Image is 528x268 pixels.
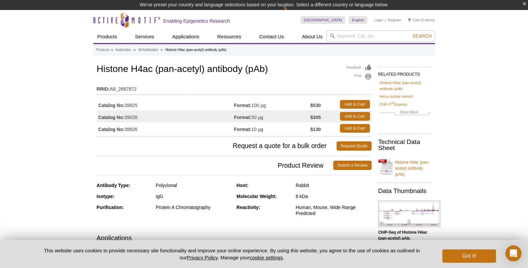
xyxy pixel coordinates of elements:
[97,64,372,75] h1: Histone H4ac (pan-acetyl) antibody (pAb)
[380,101,407,107] a: ChIP-IT®Express
[408,18,420,22] a: Cart
[310,102,321,108] strong: $530
[378,139,432,151] h2: Technical Data Sheet
[337,141,372,151] a: Request Quote
[301,16,346,24] a: [GEOGRAPHIC_DATA]
[380,109,430,117] a: Show More
[310,114,321,120] strong: $305
[97,194,115,199] strong: Isotype:
[347,64,372,71] a: Feedback
[410,33,434,39] button: Search
[378,188,432,194] h2: Data Thumbnails
[296,182,371,188] div: Rabbit
[131,30,158,43] a: Services
[138,47,158,53] a: All Antibodies
[97,98,234,110] td: 39925
[392,101,394,105] sup: ®
[347,73,372,80] a: Print
[236,194,277,199] strong: Molecular Weight:
[249,255,283,260] button: cookie settings
[97,233,372,243] h3: Applications
[388,18,401,22] a: Register
[442,249,496,263] button: Got it!
[378,67,432,79] h2: RELATED PRODUCTS
[255,30,288,43] a: Contact Us
[97,86,110,92] strong: RRID:
[156,182,231,188] div: Polyclonal
[97,141,337,151] span: Request a quote for a bulk order
[32,247,432,261] p: This website uses cookies to provide necessary site functionality and improve your online experie...
[234,110,311,122] td: 50 µg
[349,16,367,24] a: English
[340,112,370,121] a: Add to Cart
[234,114,251,120] strong: Format:
[234,122,311,134] td: 10 µg
[187,255,217,260] a: Privacy Policy
[165,48,226,52] li: Histone H4ac (pan-acetyl) antibody (pAb)
[234,126,251,132] strong: Format:
[97,183,130,188] strong: Antibody Type:
[505,245,521,261] div: Open Intercom Messenger
[412,33,432,39] span: Search
[97,110,234,122] td: 39026
[161,48,163,52] li: »
[378,229,432,253] p: (Click image to enlarge and see details.)
[115,47,131,53] a: Antibodies
[134,48,136,52] li: »
[168,30,203,43] a: Applications
[93,30,121,43] a: Products
[97,122,234,134] td: 39926
[98,126,125,132] strong: Catalog No:
[298,30,327,43] a: About Us
[327,30,435,42] input: Keyword, Cat. No.
[378,230,427,241] b: ChIP-Seq of Histone H4ac (pan-acetyl) pAb.
[156,204,231,210] div: Protein A Chromatography
[283,5,301,21] img: Change Here
[97,161,334,170] span: Product Review
[97,82,372,93] td: AB_2687872
[333,161,371,170] a: Submit a Review
[378,201,440,227] img: Histone H4ac (pan-acetyl) antibody (pAb) tested by ChIP-Seq.
[408,18,411,21] img: Your Cart
[380,93,413,99] a: HeLa nuclear extract
[340,124,370,133] a: Add to Cart
[96,47,109,53] a: Products
[374,18,383,22] a: Login
[408,16,435,24] li: (0 items)
[296,204,371,216] div: Human, Mouse, Wide Range Predicted
[156,193,231,199] div: IgG
[234,98,311,110] td: 100 µg
[97,205,124,210] strong: Purification:
[385,16,386,24] li: |
[236,183,248,188] strong: Host:
[234,102,251,108] strong: Format:
[310,126,321,132] strong: $130
[340,100,370,109] a: Add to Cart
[296,193,371,199] div: 8 kDa
[98,102,125,108] strong: Catalog No:
[111,48,113,52] li: »
[378,155,432,177] a: Histone H4ac (pan-acetyl) antibody (pAb)
[98,114,125,120] strong: Catalog No:
[236,205,260,210] strong: Reactivity:
[163,18,230,24] h2: Enabling Epigenetics Research
[213,30,245,43] a: Resources
[380,80,430,92] a: Histone H4ac (pan-acetyl) antibody (pAb)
